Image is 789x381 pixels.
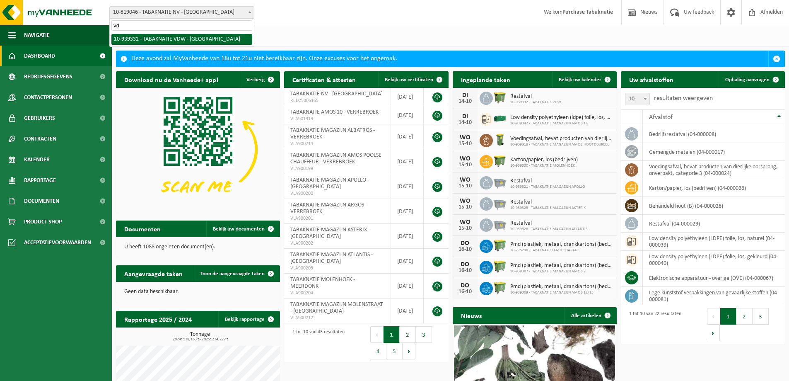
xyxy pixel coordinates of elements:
td: [DATE] [391,174,424,199]
span: VLA900199 [290,165,384,172]
h2: Ingeplande taken [453,71,519,87]
img: WB-0660-HPE-GN-50 [493,281,507,295]
img: WB-0660-HPE-GN-50 [493,238,507,252]
div: DO [457,282,473,289]
a: Bekijk rapportage [218,311,279,328]
button: 4 [370,343,386,359]
h2: Documenten [116,221,169,237]
div: 16-10 [457,247,473,252]
span: 10-939332 - TABAKNATIE VDW [510,100,561,105]
span: VLA900202 [290,240,384,247]
button: Previous [707,308,720,325]
span: VLA901913 [290,116,384,122]
button: Previous [370,326,384,343]
span: TABAKNATIE MAGAZIJN ALBATROS - VERREBROEK [290,127,375,140]
a: Bekijk uw documenten [206,221,279,237]
a: Bekijk uw certificaten [378,71,448,88]
button: Next [707,325,720,341]
span: Restafval [510,178,585,184]
span: TABAKNATIE AMOS 10 - VERREBROEK [290,109,379,115]
span: Kalender [24,149,50,170]
span: Product Shop [24,211,62,232]
span: Pmd (plastiek, metaal, drankkartons) (bedrijven) [510,241,613,248]
span: VLA900212 [290,315,384,321]
td: [DATE] [391,224,424,249]
span: 10 [625,93,650,105]
span: Karton/papier, los (bedrijven) [510,157,578,163]
a: Alle artikelen [565,307,616,324]
span: VLA900201 [290,215,384,222]
h2: Uw afvalstoffen [621,71,682,87]
td: [DATE] [391,274,424,298]
span: Restafval [510,93,561,100]
span: 10 [625,93,649,105]
h2: Download nu de Vanheede+ app! [116,71,227,87]
span: Afvalstof [649,114,673,121]
td: [DATE] [391,149,424,174]
span: TABAKNATIE MOLENHOEK - MEERDONK [290,277,355,289]
div: 16-10 [457,289,473,295]
span: TABAKNATIE MAGAZIJN AMOS POOLSE CHAUFFEUR - VERREBROEK [290,152,381,165]
span: Pmd (plastiek, metaal, drankkartons) (bedrijven) [510,262,613,269]
h2: Nieuws [453,307,490,323]
span: Acceptatievoorwaarden [24,232,91,253]
span: 10-939328 - TABAKNATIE MAGAZIJN ATLANTIS [510,227,588,232]
img: HK-XZ-20-GN-00 [493,112,507,126]
span: Documenten [24,191,59,211]
a: Ophaling aanvragen [719,71,784,88]
img: WB-0660-HPE-GN-50 [493,260,507,274]
div: DO [457,240,473,247]
td: gemengde metalen (04-000017) [643,143,785,161]
div: DO [457,261,473,268]
button: 1 [720,308,736,325]
h2: Rapportage 2025 / 2024 [116,311,200,327]
span: TABAKNATIE MAGAZIJN ARGOS - VERREBROEK [290,202,367,215]
button: Verberg [240,71,279,88]
img: WB-2500-GAL-GY-01 [493,217,507,231]
td: karton/papier, los (bedrijven) (04-000026) [643,179,785,197]
div: 14-10 [457,99,473,104]
td: [DATE] [391,106,424,124]
img: WB-1100-HPE-GN-51 [493,90,507,104]
div: DI [457,113,473,120]
span: TABAKNATIE MAGAZIJN APOLLO - [GEOGRAPHIC_DATA] [290,177,369,190]
button: 1 [384,326,400,343]
span: VLA900214 [290,141,384,147]
td: bedrijfsrestafval (04-000008) [643,125,785,143]
span: TABAKNATIE MAGAZIJN ATLANTIS - [GEOGRAPHIC_DATA] [290,252,373,265]
span: Voedingsafval, bevat producten van dierlijke oorsprong, onverpakt, categorie 3 [510,136,613,142]
h2: Aangevraagde taken [116,265,191,282]
span: 10-939309 - TABAKNATIE MAGAZIJN AMOS 12/13 [510,290,613,295]
div: 15-10 [457,162,473,168]
div: 1 tot 10 van 22 resultaten [625,307,681,342]
td: low density polyethyleen (LDPE) folie, los, naturel (04-000039) [643,233,785,251]
img: WB-2500-GAL-GY-01 [493,175,507,189]
span: Dashboard [24,46,55,66]
span: 2024: 178,163 t - 2025: 274,227 t [120,337,280,342]
span: Navigatie [24,25,50,46]
img: WB-1100-HPE-GN-50 [493,154,507,168]
td: [DATE] [391,249,424,274]
div: WO [457,134,473,141]
span: Ophaling aanvragen [725,77,770,83]
span: Bedrijfsgegevens [24,66,72,87]
span: Toon de aangevraagde taken [200,271,265,277]
span: Restafval [510,199,586,206]
td: [DATE] [391,199,424,224]
span: Verberg [246,77,265,83]
li: 10-939332 - TABAKNATIE VDW - [GEOGRAPHIC_DATA] [111,34,252,45]
span: 10-939321 - TABAKNATIE MAGAZIJN APOLLO [510,184,585,189]
span: 10-775290 - TABAKNATIE/AMOS GARAGE [510,248,613,253]
div: WO [457,219,473,226]
span: Bekijk uw kalender [559,77,601,83]
span: 10-939318 - TABAKNATIE MAGAZIJN AMOS HOOFDBUREEL [510,142,613,147]
span: Bekijk uw certificaten [385,77,433,83]
span: VLA900203 [290,265,384,272]
span: TABAKNATIE NV - [GEOGRAPHIC_DATA] [290,91,383,97]
button: 2 [736,308,753,325]
label: resultaten weergeven [654,95,713,102]
img: WB-0140-HPE-GN-50 [493,133,507,147]
td: voedingsafval, bevat producten van dierlijke oorsprong, onverpakt, categorie 3 (04-000024) [643,161,785,179]
span: Contracten [24,129,56,149]
td: [DATE] [391,124,424,149]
